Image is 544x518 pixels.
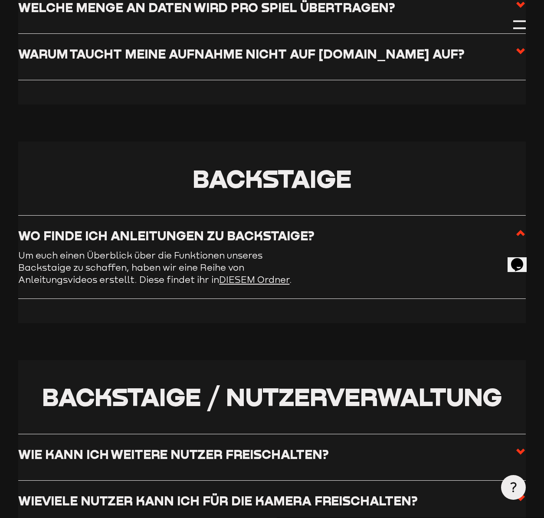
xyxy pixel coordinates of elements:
span: Backstaige [193,163,351,193]
span: Backstaige / Nutzerverwaltung [42,381,502,412]
p: Um euch einen Überblick über die Funktionen unseres Backstaige zu schaffen, haben wir eine Reihe ... [18,249,300,286]
a: DIESEM Ordner [219,275,289,285]
h3: Wieviele Nutzer kann ich für die Kamera freischalten? [18,493,418,508]
h3: Warum taucht meine Aufnahme nicht auf [DOMAIN_NAME] auf? [18,46,465,61]
h3: Wie kann ich weitere Nutzer freischalten? [18,446,329,462]
h3: Wo finde ich Anleitungen zu Backstaige? [18,228,315,243]
iframe: chat widget [508,246,535,272]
